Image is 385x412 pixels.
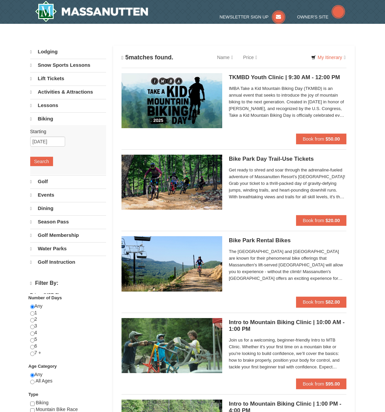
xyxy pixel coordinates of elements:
span: Mountain Bike Race [36,407,78,412]
a: My Itinerary [307,52,350,62]
span: Book from [303,136,324,142]
a: Lift Tickets [30,72,106,85]
a: Season Pass [30,215,106,228]
span: Book from [303,299,324,305]
a: Activities & Attractions [30,86,106,98]
a: Price [238,51,262,64]
span: Join us for a welcoming, beginner-friendly Intro to MTB Clinic. Whether it's your first time on a... [229,337,347,370]
a: Golf Instruction [30,256,106,268]
span: Book from [303,218,324,223]
span: Get ready to shred and soar through the adrenaline-fueled adventure of Massanutten Resort's [GEOG... [229,167,347,200]
button: Book from $20.00 [296,215,347,226]
img: Massanutten Resort Logo [35,1,148,22]
img: 6619923-14-67e0640e.jpg [122,155,222,210]
img: 6619923-41-e7b00406.jpg [122,318,222,373]
span: Newsletter Sign Up [220,14,269,19]
h5: Bike Park Rental Bikes [229,237,347,244]
h5: TKMBD Youth Clinic | 9:30 AM - 12:00 PM [229,74,347,81]
a: Water Parks [30,242,106,255]
a: Dining [30,202,106,215]
span: All Ages [36,378,53,383]
a: Name [212,51,238,64]
strong: Age Category [29,364,57,369]
strong: $20.00 [326,218,340,223]
a: Massanutten Resort [35,1,148,22]
a: Biking [30,112,106,125]
button: Book from $82.00 [296,297,347,307]
label: Starting [30,128,101,135]
span: The [GEOGRAPHIC_DATA] and [GEOGRAPHIC_DATA] are known for their phenomenal bike offerings that Ma... [229,248,347,282]
a: Owner's Site [297,14,345,19]
a: Lessons [30,99,106,112]
div: Any [30,371,106,392]
span: IMBA Take a Kid Mountain Biking Day (TKMBD) is an annual event that seeks to introduce the joy of... [229,85,347,119]
button: Book from $95.00 [296,378,347,389]
a: Golf Membership [30,229,106,242]
button: Search [30,157,53,166]
img: 6619923-15-103d8a09.jpg [122,236,222,291]
h5: Bike Park Day Trail-Use Tickets [229,156,347,162]
strong: Type [29,392,38,397]
a: Newsletter Sign Up [220,14,285,19]
h5: Intro to Mountain Biking Clinic | 10:00 AM - 1:00 PM [229,319,347,332]
img: 6619923-52-c4545c45.jpg [122,73,222,128]
div: Any 1 2 3 4 5 6 7 + [30,303,106,363]
span: Biking [36,400,48,405]
strong: Number of Days [29,295,62,300]
h4: Filter By: [30,280,106,287]
a: Golf [30,175,106,188]
a: Events [30,189,106,201]
span: Book from [303,381,324,387]
span: Owner's Site [297,14,329,19]
strong: $95.00 [326,381,340,387]
strong: Price: (USD $) [30,292,59,297]
button: Book from $50.00 [296,134,347,144]
a: Lodging [30,46,106,58]
a: Snow Sports Lessons [30,59,106,71]
strong: $82.00 [326,299,340,305]
strong: $50.00 [326,136,340,142]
